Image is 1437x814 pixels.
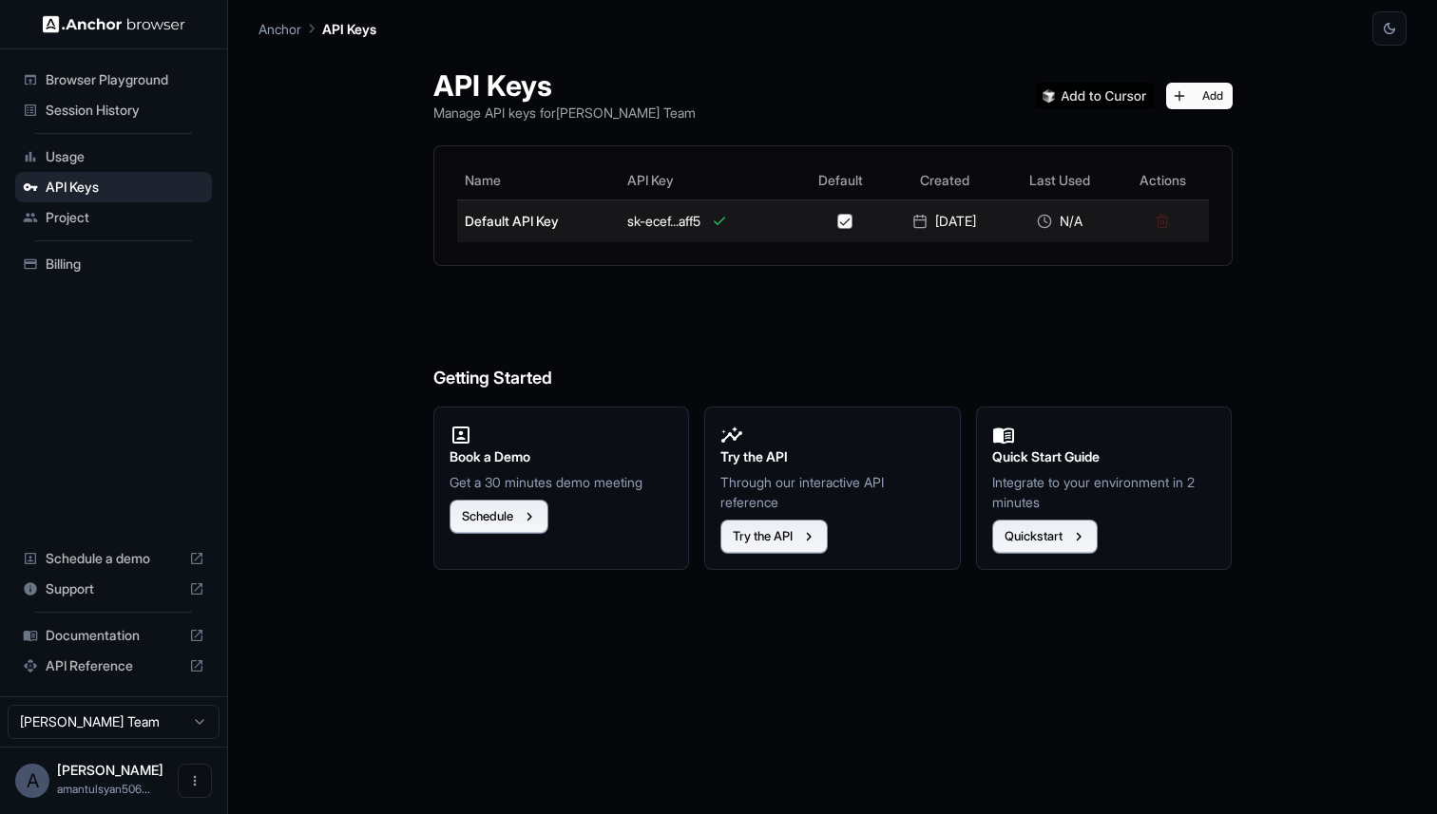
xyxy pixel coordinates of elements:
[46,626,182,645] span: Documentation
[720,520,828,554] button: Try the API
[893,212,996,231] div: [DATE]
[15,574,212,604] div: Support
[259,19,301,39] p: Anchor
[15,142,212,172] div: Usage
[1003,161,1116,199] th: Last Used
[46,255,204,274] span: Billing
[322,19,376,39] p: API Keys
[433,103,696,123] p: Manage API keys for [PERSON_NAME] Team
[57,762,163,778] span: Aman Tulsyan
[1010,212,1108,231] div: N/A
[433,68,696,103] h1: API Keys
[992,520,1098,554] button: Quickstart
[1166,83,1233,109] button: Add
[43,15,185,33] img: Anchor Logo
[46,656,182,675] span: API Reference
[259,18,376,39] nav: breadcrumb
[450,500,548,534] button: Schedule
[992,472,1217,512] p: Integrate to your environment in 2 minutes
[1035,83,1155,109] img: Add anchorbrowser MCP server to Cursor
[720,472,945,512] p: Through our interactive API reference
[178,764,212,798] button: Open menu
[15,172,212,202] div: API Keys
[15,202,212,233] div: Project
[46,549,182,568] span: Schedule a demo
[46,579,182,598] span: Support
[46,178,204,197] span: API Keys
[720,446,945,467] h2: Try the API
[46,70,204,89] span: Browser Playground
[15,620,212,651] div: Documentation
[796,161,886,199] th: Default
[46,101,204,120] span: Session History
[46,147,204,166] span: Usage
[15,249,212,279] div: Billing
[15,764,49,798] div: A
[15,651,212,681] div: API Reference
[457,199,620,242] td: Default API Key
[620,161,796,199] th: API Key
[46,208,204,227] span: Project
[1117,161,1209,199] th: Actions
[886,161,1004,199] th: Created
[627,210,789,233] div: sk-ecef...aff5
[992,446,1217,467] h2: Quick Start Guide
[708,210,731,233] button: Copy API key
[450,472,674,492] p: Get a 30 minutes demo meeting
[450,446,674,467] h2: Book a Demo
[15,65,212,95] div: Browser Playground
[57,782,150,796] span: amantulsyan5066@gmail.com
[15,543,212,574] div: Schedule a demo
[15,95,212,125] div: Session History
[433,289,1233,392] h6: Getting Started
[457,161,620,199] th: Name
